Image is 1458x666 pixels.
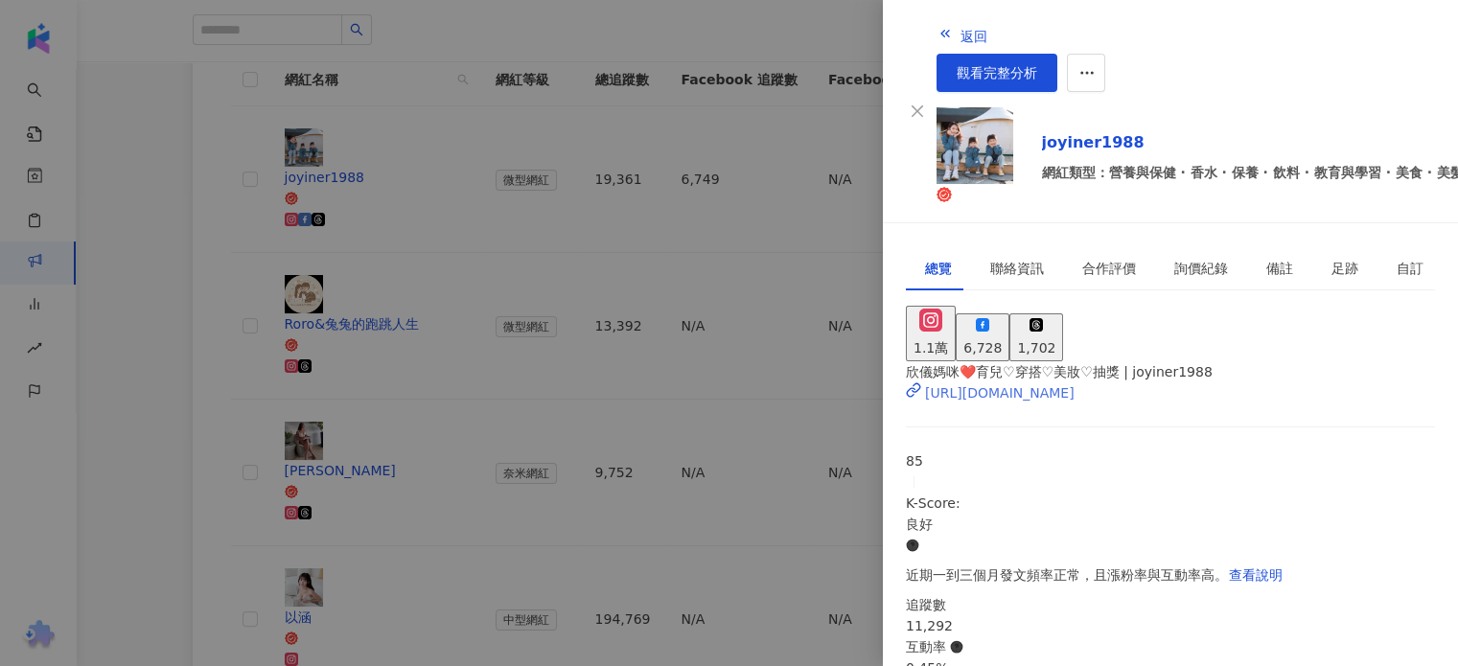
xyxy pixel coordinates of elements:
[1228,556,1284,594] button: 查看說明
[906,450,1435,471] div: 85
[963,337,1002,358] div: 6,728
[906,100,929,123] button: Close
[1082,258,1136,279] div: 合作評價
[906,364,1213,379] span: 欣儀媽咪❤️育兒♡穿搭♡美妝♡抽獎 | joyiner1988
[1017,337,1055,358] div: 1,702
[906,615,1435,636] div: 11,292
[906,493,1435,556] div: K-Score :
[956,313,1009,361] button: 6,728
[937,107,1013,184] img: KOL Avatar
[957,65,1037,80] span: 觀看完整分析
[914,337,948,358] div: 1.1萬
[906,556,1435,594] div: 近期一到三個月發文頻率正常，且漲粉率與互動率高。
[906,382,1435,403] a: [URL][DOMAIN_NAME]
[937,107,1027,207] a: KOL Avatar
[925,382,1075,403] div: [URL][DOMAIN_NAME]
[990,258,1044,279] div: 聯絡資訊
[906,306,956,361] button: 1.1萬
[937,54,1057,92] a: 觀看完整分析
[906,636,1435,657] div: 互動率
[1266,258,1293,279] div: 備註
[1331,258,1358,279] div: 足跡
[1009,313,1063,361] button: 1,702
[960,29,987,44] span: 返回
[910,103,925,119] span: close
[1397,258,1423,279] div: 自訂
[1229,567,1283,583] span: 查看說明
[1174,258,1228,279] div: 詢價紀錄
[906,594,1435,615] div: 追蹤數
[937,15,988,54] button: 返回
[906,514,1435,535] div: 良好
[925,258,952,279] div: 總覽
